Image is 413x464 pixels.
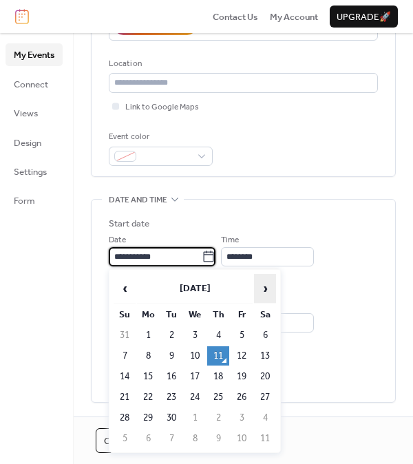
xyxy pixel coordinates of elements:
td: 25 [207,388,229,407]
span: Views [14,107,38,120]
th: Fr [231,305,253,324]
td: 17 [184,367,206,386]
span: Date [109,233,126,247]
td: 8 [137,346,159,366]
span: › [255,275,275,302]
span: ‹ [114,275,135,302]
th: Tu [160,305,182,324]
img: logo [15,9,29,24]
span: My Events [14,48,54,62]
td: 11 [254,429,276,448]
button: Upgrade🚀 [330,6,398,28]
td: 29 [137,408,159,428]
th: Su [114,305,136,324]
th: Sa [254,305,276,324]
a: My Account [270,10,318,23]
span: Time [221,233,239,247]
a: Views [6,102,63,124]
td: 12 [231,346,253,366]
th: Mo [137,305,159,324]
button: Cancel [96,428,148,453]
td: 19 [231,367,253,386]
td: 4 [254,408,276,428]
td: 23 [160,388,182,407]
span: Contact Us [213,10,258,24]
a: Contact Us [213,10,258,23]
td: 2 [160,326,182,345]
td: 10 [184,346,206,366]
td: 31 [114,326,136,345]
a: Connect [6,73,63,95]
span: Settings [14,165,47,179]
div: AI Assistant [140,20,187,34]
span: Link to Google Maps [125,101,199,114]
td: 14 [114,367,136,386]
td: 3 [231,408,253,428]
th: We [184,305,206,324]
td: 24 [184,388,206,407]
td: 18 [207,367,229,386]
td: 7 [160,429,182,448]
a: Design [6,131,63,154]
span: Connect [14,78,48,92]
span: My Account [270,10,318,24]
td: 27 [254,388,276,407]
a: Form [6,189,63,211]
a: My Events [6,43,63,65]
span: Design [14,136,41,150]
td: 1 [184,408,206,428]
td: 26 [231,388,253,407]
td: 6 [137,429,159,448]
div: Event color [109,130,210,144]
td: 22 [137,388,159,407]
td: 8 [184,429,206,448]
span: Upgrade 🚀 [337,10,391,24]
td: 5 [231,326,253,345]
td: 4 [207,326,229,345]
td: 1 [137,326,159,345]
td: 30 [160,408,182,428]
td: 13 [254,346,276,366]
td: 16 [160,367,182,386]
span: Cancel [104,434,140,448]
td: 15 [137,367,159,386]
td: 2 [207,408,229,428]
td: 9 [207,429,229,448]
td: 20 [254,367,276,386]
div: Location [109,57,375,71]
td: 21 [114,388,136,407]
div: Start date [109,217,149,231]
td: 10 [231,429,253,448]
span: Form [14,194,35,208]
td: 7 [114,346,136,366]
button: AI Assistant [114,17,196,35]
td: 28 [114,408,136,428]
th: Th [207,305,229,324]
td: 3 [184,326,206,345]
td: 6 [254,326,276,345]
td: 9 [160,346,182,366]
td: 5 [114,429,136,448]
th: [DATE] [137,274,253,304]
span: Date and time [109,193,167,207]
a: Settings [6,160,63,182]
td: 11 [207,346,229,366]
